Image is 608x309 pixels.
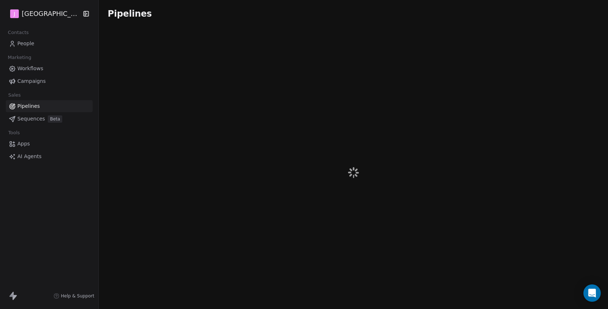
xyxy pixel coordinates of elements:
[6,113,93,125] a: SequencesBeta
[5,90,24,101] span: Sales
[17,140,30,148] span: Apps
[6,138,93,150] a: Apps
[17,153,42,160] span: AI Agents
[5,52,34,63] span: Marketing
[48,115,62,123] span: Beta
[6,151,93,162] a: AI Agents
[107,9,152,19] span: Pipelines
[61,293,94,299] span: Help & Support
[17,102,40,110] span: Pipelines
[9,8,78,20] button: J[GEOGRAPHIC_DATA]
[583,284,601,302] div: Open Intercom Messenger
[6,100,93,112] a: Pipelines
[14,10,15,17] span: J
[5,27,32,38] span: Contacts
[17,65,43,72] span: Workflows
[17,40,34,47] span: People
[6,63,93,75] a: Workflows
[6,75,93,87] a: Campaigns
[54,293,94,299] a: Help & Support
[6,38,93,50] a: People
[17,115,45,123] span: Sequences
[5,127,23,138] span: Tools
[22,9,81,18] span: [GEOGRAPHIC_DATA]
[17,77,46,85] span: Campaigns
